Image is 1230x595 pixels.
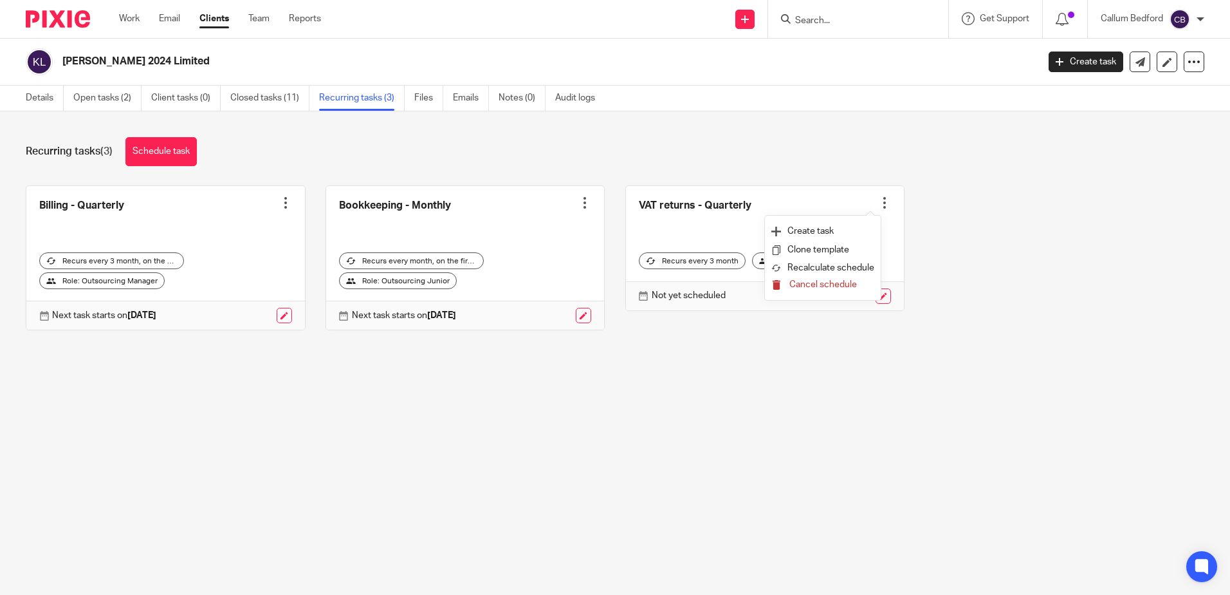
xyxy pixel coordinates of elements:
a: Team [248,12,270,25]
button: Recalculate schedule [771,260,874,277]
a: Files [414,86,443,111]
a: Recurring tasks (3) [319,86,405,111]
p: Next task starts on [52,309,156,322]
span: Cancel schedule [789,280,857,289]
a: Work [119,12,140,25]
span: (3) [100,146,113,156]
a: Clients [199,12,229,25]
input: Search [794,15,910,27]
div: Role: Outsourcing Manager [39,272,165,289]
div: Recurs every 3 month, on the first workday [39,252,184,269]
a: Open tasks (2) [73,86,142,111]
a: Create task [1049,52,1123,72]
a: Details [26,86,64,111]
div: Recurs every month, on the first workday [339,252,484,269]
p: Callum Bedford [1101,12,1163,25]
span: Get Support [980,14,1029,23]
h2: [PERSON_NAME] 2024 Limited [62,55,836,68]
a: Clone template [771,241,874,260]
a: Create task [771,222,874,241]
img: Pixie [26,10,90,28]
img: svg%3E [1170,9,1190,30]
a: Client tasks (0) [151,86,221,111]
div: Role: Outsourcing Senior [752,252,870,269]
a: Emails [453,86,489,111]
img: svg%3E [26,48,53,75]
a: Notes (0) [499,86,546,111]
strong: [DATE] [427,311,456,320]
button: Cancel schedule [771,277,874,294]
strong: [DATE] [127,311,156,320]
a: Audit logs [555,86,605,111]
a: Closed tasks (11) [230,86,309,111]
a: Reports [289,12,321,25]
p: Not yet scheduled [652,289,726,302]
a: Email [159,12,180,25]
div: Recurs every 3 month [639,252,746,269]
a: Schedule task [125,137,197,166]
h1: Recurring tasks [26,145,113,158]
p: Next task starts on [352,309,456,322]
div: Role: Outsourcing Junior [339,272,457,289]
